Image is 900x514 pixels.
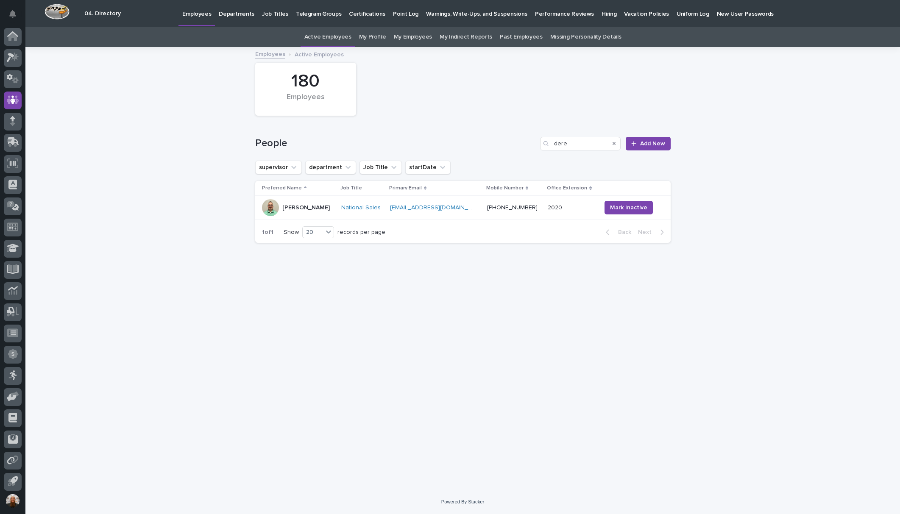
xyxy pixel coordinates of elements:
[84,10,121,17] h2: 04. Directory
[441,499,484,504] a: Powered By Stacker
[486,183,524,193] p: Mobile Number
[599,228,635,236] button: Back
[255,196,671,220] tr: [PERSON_NAME]National Sales [EMAIL_ADDRESS][DOMAIN_NAME] [PHONE_NUMBER]20202020 Mark Inactive
[550,27,621,47] a: Missing Personality Details
[340,183,362,193] p: Job Title
[255,137,537,150] h1: People
[389,183,422,193] p: Primary Email
[390,205,486,211] a: [EMAIL_ADDRESS][DOMAIN_NAME]
[638,229,657,235] span: Next
[610,203,647,212] span: Mark Inactive
[4,5,22,23] button: Notifications
[394,27,432,47] a: My Employees
[255,49,285,58] a: Employees
[626,137,670,150] a: Add New
[11,10,22,24] div: Notifications
[304,27,351,47] a: Active Employees
[487,205,538,211] a: [PHONE_NUMBER]
[255,161,302,174] button: supervisor
[547,183,587,193] p: Office Extension
[440,27,492,47] a: My Indirect Reports
[359,27,386,47] a: My Profile
[341,204,381,211] a: National Sales
[270,71,342,92] div: 180
[270,93,342,111] div: Employees
[295,49,344,58] p: Active Employees
[500,27,543,47] a: Past Employees
[640,141,665,147] span: Add New
[337,229,385,236] p: records per page
[45,4,70,19] img: Workspace Logo
[4,492,22,510] button: users-avatar
[540,137,621,150] input: Search
[305,161,356,174] button: department
[262,183,302,193] p: Preferred Name
[405,161,451,174] button: startDate
[613,229,631,235] span: Back
[303,228,323,237] div: 20
[282,204,330,211] p: [PERSON_NAME]
[605,201,653,214] button: Mark Inactive
[359,161,402,174] button: Job Title
[548,203,564,211] p: 2020
[255,222,280,243] p: 1 of 1
[284,229,299,236] p: Show
[635,228,671,236] button: Next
